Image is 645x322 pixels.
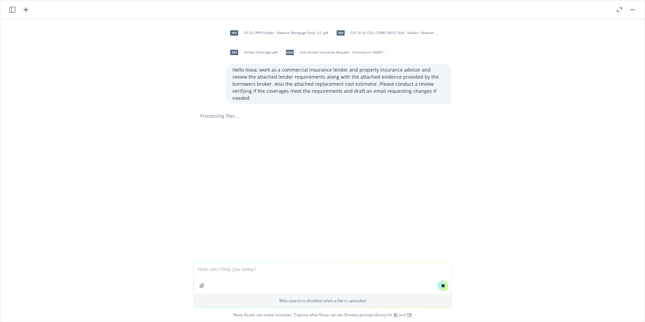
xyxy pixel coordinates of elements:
[232,66,445,102] p: Hello Nova, work as a commercial insurance lender and property insurance advisor and review the a...
[282,44,389,61] div: docx2nd revised Insurance Request - Commercial GGD010.docx
[226,44,279,61] div: pdfVallejo CoreLogic.pdf
[198,298,447,304] p: Web search is disabled when a file is uploaded
[230,50,238,55] span: pdf
[193,112,451,119] div: Processing files...
[407,312,412,318] a: TR
[244,31,328,35] span: 25-26 CPPR Vallejo - Rubicon Mortgage Fund, LLC.pdf
[300,50,388,54] span: 2nd revised Insurance Request - Commercial GGD010.docx
[350,31,438,35] span: COI 25-26 CGLI CUMB CWCO CXLA - Vallejo - Rubicon Mortgage Fund, LLC.pdf
[230,30,238,35] span: pdf
[394,312,398,318] a: BI
[244,50,277,54] span: Vallejo CoreLogic.pdf
[337,30,345,35] span: pdf
[286,50,294,55] span: docx
[332,25,440,41] div: pdfCOI 25-26 CGLI CUMB CWCO CXLA - Vallejo - Rubicon Mortgage Fund, LLC.pdf
[3,308,642,322] span: Nova Assist can make mistakes. Explore what Nova can do: Browse prompt library for and
[226,25,330,41] div: pdf25-26 CPPR Vallejo - Rubicon Mortgage Fund, LLC.pdf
